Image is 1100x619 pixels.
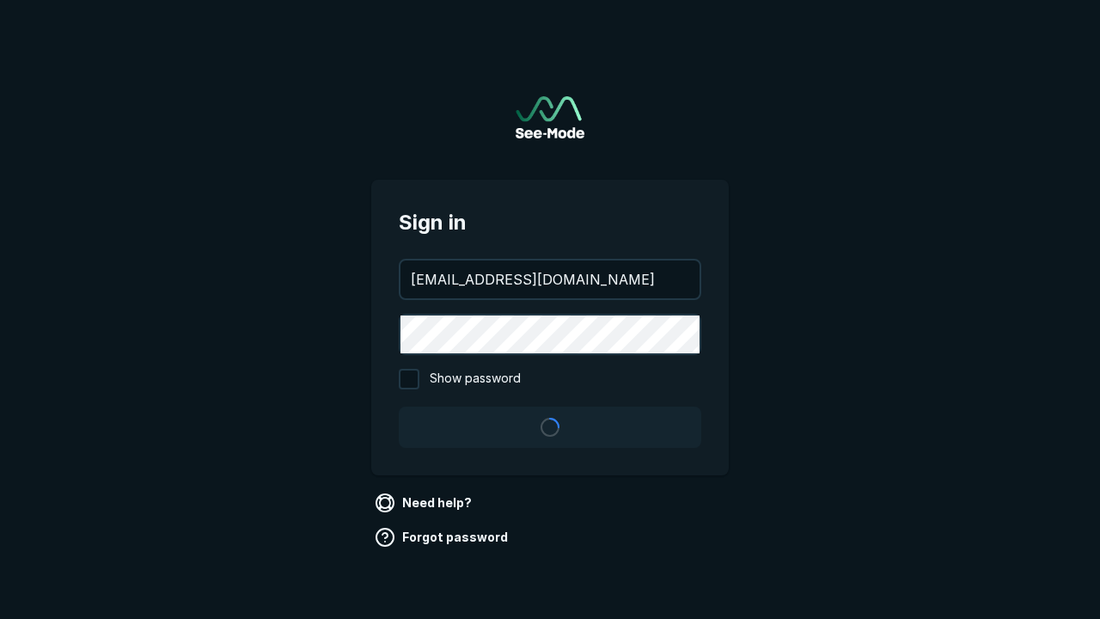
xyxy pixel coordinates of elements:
span: Show password [430,369,521,389]
span: Sign in [399,207,701,238]
img: See-Mode Logo [516,96,584,138]
a: Go to sign in [516,96,584,138]
input: your@email.com [400,260,700,298]
a: Need help? [371,489,479,517]
a: Forgot password [371,524,515,551]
